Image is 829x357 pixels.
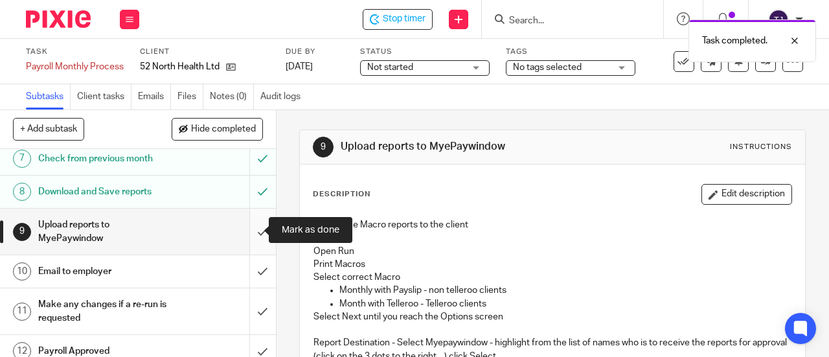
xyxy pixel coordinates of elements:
[172,118,263,140] button: Hide completed
[313,137,334,157] div: 9
[286,47,344,57] label: Due by
[313,245,791,258] p: Open Run
[363,9,433,30] div: 52 North Health Ltd - Payroll Monthly Process
[138,84,171,109] a: Emails
[367,63,413,72] span: Not started
[313,258,791,271] p: Print Macros
[768,9,789,30] img: svg%3E
[341,140,580,154] h1: Upload reports to MyePaywindow
[38,215,170,248] h1: Upload reports to MyePaywindow
[339,297,791,310] p: Month with Telleroo - Telleroo clients
[730,142,792,152] div: Instructions
[383,12,426,26] span: Stop timer
[13,150,31,168] div: 7
[13,262,31,281] div: 10
[513,63,582,72] span: No tags selected
[13,118,84,140] button: + Add subtask
[26,84,71,109] a: Subtasks
[140,60,220,73] p: 52 North Health Ltd
[38,182,170,202] h1: Download and Save reports
[38,295,170,328] h1: Make any changes if a re-run is requested
[191,124,256,135] span: Hide completed
[13,223,31,241] div: 9
[313,271,791,284] p: Select correct Macro
[701,184,792,205] button: Edit description
[26,47,124,57] label: Task
[360,47,490,57] label: Status
[313,218,791,231] p: Submit the Macro reports to the client
[339,284,791,297] p: Monthly with Payslip - non telleroo clients
[140,47,269,57] label: Client
[177,84,203,109] a: Files
[26,10,91,28] img: Pixie
[38,262,170,281] h1: Email to employer
[38,149,170,168] h1: Check from previous month
[260,84,307,109] a: Audit logs
[210,84,254,109] a: Notes (0)
[313,310,791,323] p: Select Next until you reach the Options screen
[77,84,131,109] a: Client tasks
[702,34,767,47] p: Task completed.
[313,189,370,200] p: Description
[26,60,124,73] div: Payroll Monthly Process
[13,183,31,201] div: 8
[13,303,31,321] div: 11
[286,62,313,71] span: [DATE]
